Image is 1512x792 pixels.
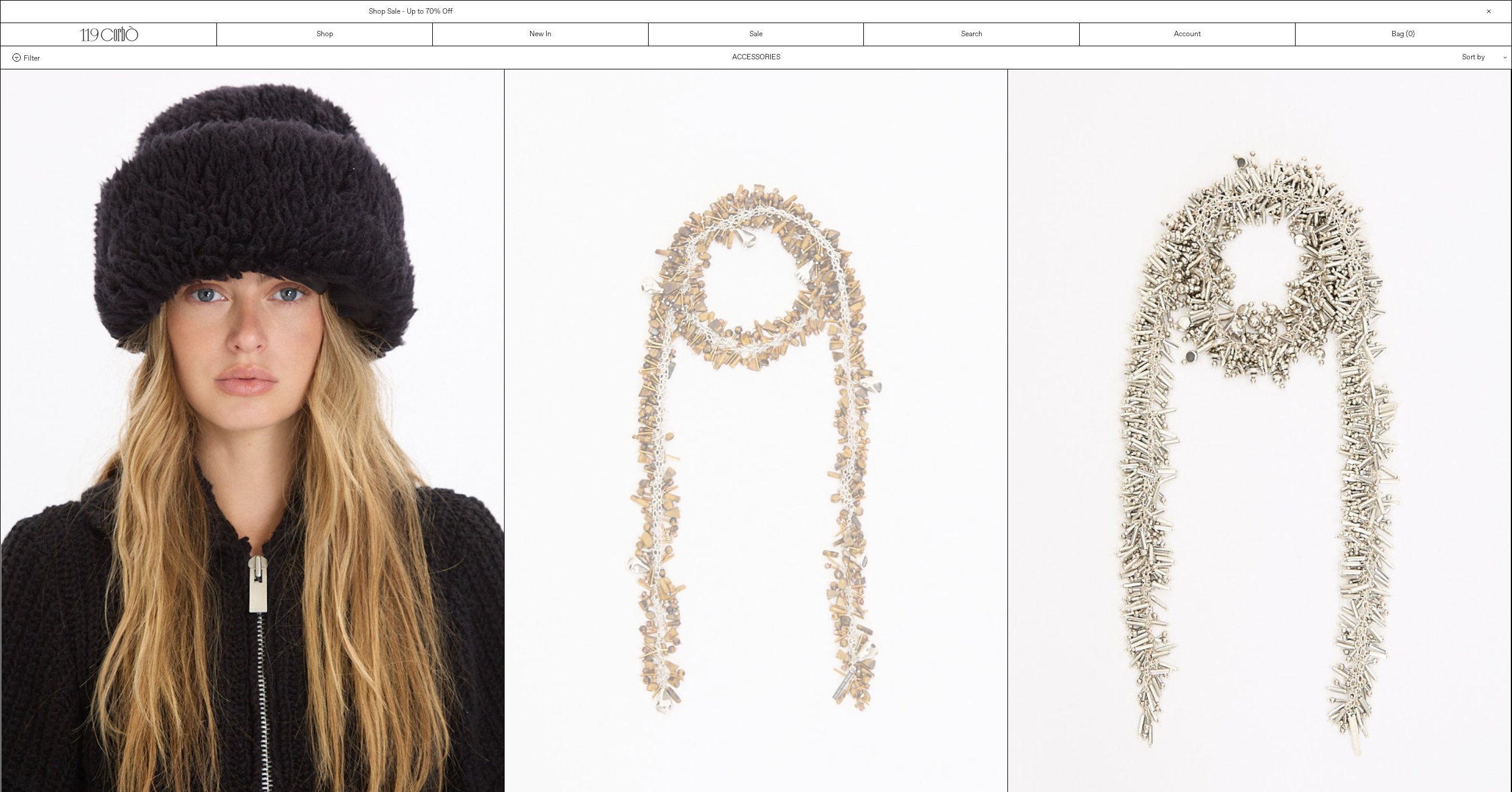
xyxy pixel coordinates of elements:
a: Sale [649,23,865,46]
a: Account [1080,23,1296,46]
a: Shop Sale - Up to 70% Off [369,7,452,17]
a: Search [864,23,1080,46]
a: Bag () [1296,23,1511,46]
a: Shop [217,23,433,46]
span: Filter [24,53,40,62]
span: 0 [1408,30,1412,39]
div: Sort by [1393,46,1500,69]
a: New In [433,23,649,46]
span: ) [1408,29,1415,40]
